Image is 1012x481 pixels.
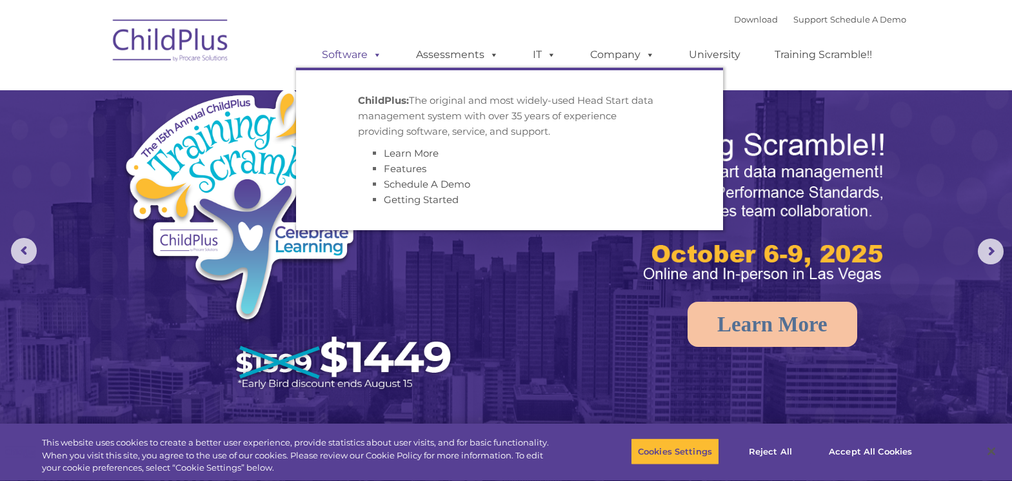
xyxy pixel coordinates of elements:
a: Schedule A Demo [384,178,470,190]
a: University [676,42,753,68]
a: Software [309,42,395,68]
font: | [734,14,906,25]
a: Learn More [688,302,857,347]
a: Support [793,14,828,25]
a: Company [577,42,668,68]
img: ChildPlus by Procare Solutions [106,10,235,75]
a: Learn More [384,147,439,159]
p: The original and most widely-used Head Start data management system with over 35 years of experie... [358,93,661,139]
button: Reject All [730,438,811,465]
a: IT [520,42,569,68]
button: Cookies Settings [631,438,719,465]
button: Close [977,437,1006,466]
a: Schedule A Demo [830,14,906,25]
a: Assessments [403,42,511,68]
a: Getting Started [384,193,459,206]
a: Features [384,162,426,175]
div: This website uses cookies to create a better user experience, provide statistics about user visit... [42,437,557,475]
strong: ChildPlus: [358,94,409,106]
button: Accept All Cookies [822,438,919,465]
a: Training Scramble!! [762,42,885,68]
a: Download [734,14,778,25]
